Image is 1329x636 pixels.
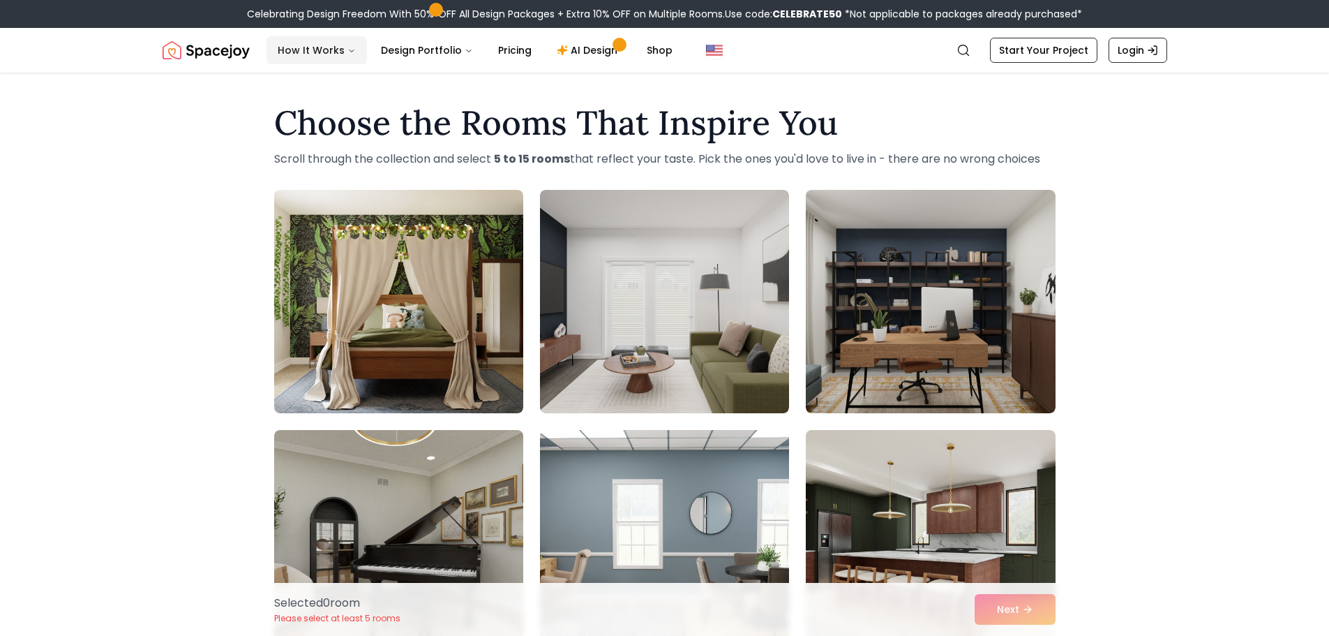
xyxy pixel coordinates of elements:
img: Spacejoy Logo [163,36,250,64]
span: *Not applicable to packages already purchased* [842,7,1082,21]
a: Shop [636,36,684,64]
img: Room room-3 [806,190,1055,413]
nav: Global [163,28,1167,73]
nav: Main [266,36,684,64]
a: Pricing [487,36,543,64]
button: How It Works [266,36,367,64]
a: Login [1109,38,1167,63]
p: Selected 0 room [274,595,400,612]
a: Spacejoy [163,36,250,64]
p: Scroll through the collection and select that reflect your taste. Pick the ones you'd love to liv... [274,151,1056,168]
h1: Choose the Rooms That Inspire You [274,106,1056,140]
img: United States [706,42,723,59]
p: Please select at least 5 rooms [274,613,400,624]
strong: 5 to 15 rooms [494,151,570,167]
button: Design Portfolio [370,36,484,64]
img: Room room-2 [540,190,789,413]
a: AI Design [546,36,633,64]
img: Room room-1 [274,190,523,413]
span: Use code: [725,7,842,21]
a: Start Your Project [990,38,1097,63]
b: CELEBRATE50 [772,7,842,21]
div: Celebrating Design Freedom With 50% OFF All Design Packages + Extra 10% OFF on Multiple Rooms. [247,7,1082,21]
